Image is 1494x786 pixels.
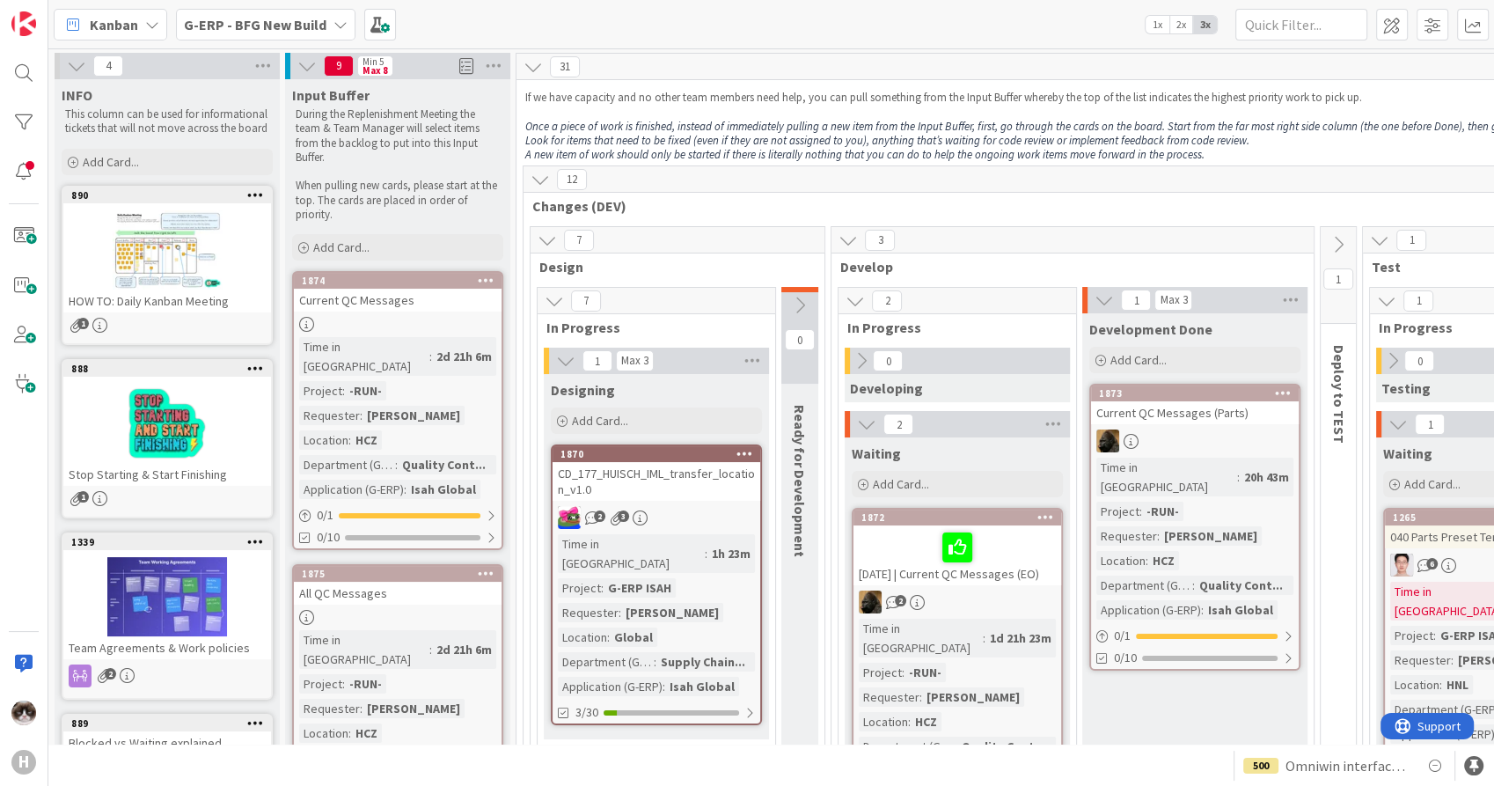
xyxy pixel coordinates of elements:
[299,630,429,669] div: Time in [GEOGRAPHIC_DATA]
[294,273,502,289] div: 1874
[525,147,1205,162] em: A new item of work should only be started if there is literally nothing that you can do to help t...
[1096,600,1201,620] div: Application (G-ERP)
[859,687,919,707] div: Requester
[360,699,363,718] span: :
[62,86,92,104] span: INFO
[65,107,269,136] p: This column can be used for informational tickets that will not move across the board
[351,724,382,743] div: HCZ
[342,674,345,694] span: :
[558,534,705,573] div: Time in [GEOGRAPHIC_DATA]
[1390,675,1439,694] div: Location
[850,379,923,397] span: Developing
[919,687,922,707] span: :
[873,350,903,371] span: 0
[853,525,1061,585] div: [DATE] | Current QC Messages (EO)
[1091,625,1299,647] div: 0/1
[1169,16,1193,33] span: 2x
[302,568,502,580] div: 1875
[859,737,955,756] div: Department (G-ERP)
[582,350,612,371] span: 1
[11,11,36,36] img: Visit kanbanzone.com
[302,275,502,287] div: 1874
[1091,401,1299,424] div: Current QC Messages (Parts)
[345,381,386,400] div: -RUN-
[1390,554,1413,577] img: ll
[63,290,271,312] div: HOW TO: Daily Kanban Meeting
[1404,350,1434,371] span: 0
[1381,379,1431,397] span: Testing
[1146,16,1169,33] span: 1x
[1204,600,1278,620] div: Isah Global
[348,724,351,743] span: :
[1195,576,1287,595] div: Quality Cont...
[63,361,271,486] div: 888Stop Starting & Start Finishing
[363,406,465,425] div: [PERSON_NAME]
[859,619,983,657] div: Time in [GEOGRAPHIC_DATA]
[656,652,750,672] div: Supply Chain...
[983,628,985,648] span: :
[299,406,360,425] div: Requester
[63,361,271,377] div: 888
[705,544,707,563] span: :
[363,699,465,718] div: [PERSON_NAME]
[558,652,654,672] div: Department (G-ERP)
[922,687,1024,707] div: [PERSON_NAME]
[93,55,123,77] span: 4
[1390,626,1433,645] div: Project
[610,628,657,647] div: Global
[71,536,271,548] div: 1339
[294,273,502,312] div: 1874Current QC Messages
[865,230,895,251] span: 3
[1403,290,1433,312] span: 1
[551,444,762,725] a: 1870CD_177_HUISCH_IML_transfer_location_v1.0JKTime in [GEOGRAPHIC_DATA]:1h 23mProject:G-ERP ISAHR...
[71,717,271,730] div: 889
[1426,558,1438,569] span: 6
[553,462,760,501] div: CD_177_HUISCH_IML_transfer_location_v1.0
[432,640,496,659] div: 2d 21h 6m
[1099,387,1299,400] div: 1873
[294,582,502,605] div: All QC Messages
[873,476,929,492] span: Add Card...
[292,271,503,550] a: 1874Current QC MessagesTime in [GEOGRAPHIC_DATA]:2d 21h 6mProject:-RUN-Requester:[PERSON_NAME]Loc...
[1192,576,1195,595] span: :
[955,737,957,756] span: :
[296,107,500,165] p: During the Replenishment Meeting the team & Team Manager will select items from the backlog to pu...
[1096,458,1237,496] div: Time in [GEOGRAPHIC_DATA]
[395,455,398,474] span: :
[63,534,271,659] div: 1339Team Agreements & Work policies
[707,544,755,563] div: 1h 23m
[363,57,384,66] div: Min 5
[1110,352,1167,368] span: Add Card...
[363,66,388,75] div: Max 8
[654,652,656,672] span: :
[553,446,760,501] div: 1870CD_177_HUISCH_IML_transfer_location_v1.0
[861,511,1061,524] div: 1872
[1396,230,1426,251] span: 1
[1089,384,1300,671] a: 1873Current QC Messages (Parts)NDTime in [GEOGRAPHIC_DATA]:20h 43mProject:-RUN-Requester:[PERSON_...
[1096,430,1119,452] img: ND
[1415,414,1445,435] span: 1
[432,347,496,366] div: 2d 21h 6m
[317,506,333,525] span: 0 / 1
[1442,675,1473,694] div: HNL
[77,491,89,503] span: 1
[184,16,326,33] b: G-ERP - BFG New Build
[62,186,273,345] a: 890HOW TO: Daily Kanban Meeting
[63,463,271,486] div: Stop Starting & Start Finishing
[63,636,271,659] div: Team Agreements & Work policies
[299,381,342,400] div: Project
[872,290,902,312] span: 2
[902,663,904,682] span: :
[558,506,581,529] img: JK
[1451,650,1454,670] span: :
[294,566,502,605] div: 1875All QC Messages
[351,430,382,450] div: HCZ
[594,511,605,522] span: 2
[429,347,432,366] span: :
[1091,386,1299,401] div: 1873
[852,444,901,462] span: Waiting
[1235,9,1367,40] input: Quick Filter...
[294,504,502,526] div: 0/1
[299,337,429,376] div: Time in [GEOGRAPHIC_DATA]
[1114,627,1131,645] span: 0 / 1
